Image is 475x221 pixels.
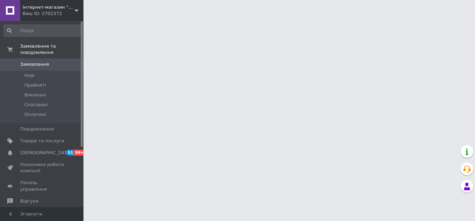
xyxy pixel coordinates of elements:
[20,43,83,56] span: Замовлення та повідомлення
[20,180,64,192] span: Панель управління
[20,161,64,174] span: Показники роботи компанії
[20,150,72,156] span: [DEMOGRAPHIC_DATA]
[20,138,64,144] span: Товари та послуги
[20,198,38,204] span: Відгуки
[23,10,83,17] div: Ваш ID: 2702372
[20,61,49,68] span: Замовлення
[23,4,75,10] span: Інтернет-магазин "Avto-Razbor"
[74,150,86,156] span: 99+
[24,92,46,98] span: Виконані
[24,82,46,88] span: Прийняті
[24,111,46,118] span: Оплачені
[24,72,34,79] span: Нові
[24,102,48,108] span: Скасовані
[66,150,74,156] span: 51
[3,24,82,37] input: Пошук
[20,126,54,132] span: Повідомлення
